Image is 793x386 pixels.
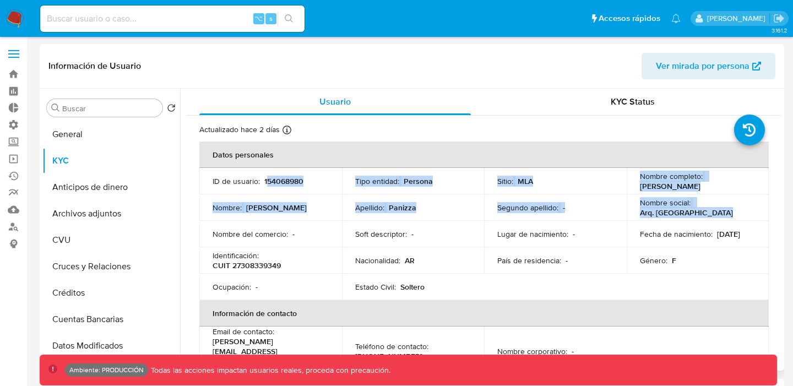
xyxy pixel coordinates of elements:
span: ⌥ [254,13,263,24]
p: Ambiente: PRODUCCIÓN [69,368,144,372]
p: horacio.montalvetti@mercadolibre.com [707,13,769,24]
p: Lugar de nacimiento : [497,229,568,239]
span: s [269,13,273,24]
button: Anticipos de dinero [42,174,180,200]
a: Notificaciones [671,14,681,23]
input: Buscar usuario o caso... [40,12,305,26]
p: Nombre completo : [640,171,703,181]
button: Buscar [51,104,60,112]
p: [PERSON_NAME] [640,181,700,191]
p: Identificación : [213,251,259,260]
p: Nombre : [213,203,242,213]
p: Tipo entidad : [355,176,399,186]
span: Usuario [319,95,351,108]
button: search-icon [278,11,300,26]
p: [DATE] [717,229,740,239]
button: Archivos adjuntos [42,200,180,227]
p: - [573,229,575,239]
p: Fecha de nacimiento : [640,229,713,239]
p: Arq. [GEOGRAPHIC_DATA] [640,208,733,218]
p: 154068980 [264,176,303,186]
span: Ver mirada por persona [656,53,749,79]
p: [PERSON_NAME][EMAIL_ADDRESS][PERSON_NAME][DOMAIN_NAME] [213,336,324,376]
span: KYC Status [611,95,655,108]
p: - [572,346,574,356]
p: Actualizado hace 2 días [199,124,280,135]
p: Persona [404,176,433,186]
p: Soft descriptor : [355,229,407,239]
button: Ver mirada por persona [642,53,775,79]
p: AR [405,255,415,265]
p: - [411,229,414,239]
p: Nombre corporativo : [497,346,567,356]
p: Email de contacto : [213,327,274,336]
p: Panizza [389,203,416,213]
p: ID de usuario : [213,176,260,186]
input: Buscar [62,104,158,113]
p: - [292,229,295,239]
button: KYC [42,148,180,174]
p: Género : [640,255,667,265]
p: [PERSON_NAME] [246,203,307,213]
p: Nacionalidad : [355,255,400,265]
th: Información de contacto [199,300,769,327]
button: Datos Modificados [42,333,180,359]
p: [PHONE_NUMBER] [355,351,422,361]
button: Créditos [42,280,180,306]
button: Cruces y Relaciones [42,253,180,280]
h1: Información de Usuario [48,61,141,72]
p: Segundo apellido : [497,203,558,213]
button: Cuentas Bancarias [42,306,180,333]
p: Apellido : [355,203,384,213]
p: MLA [518,176,533,186]
th: Datos personales [199,142,769,168]
button: Volver al orden por defecto [167,104,176,116]
p: Soltero [400,282,425,292]
p: País de residencia : [497,255,561,265]
p: Ocupación : [213,282,251,292]
p: Estado Civil : [355,282,396,292]
p: Sitio : [497,176,513,186]
p: - [256,282,258,292]
p: - [566,255,568,265]
p: Teléfono de contacto : [355,341,428,351]
p: Nombre social : [640,198,691,208]
p: Todas las acciones impactan usuarios reales, proceda con precaución. [148,365,390,376]
button: CVU [42,227,180,253]
p: CUIT 27308339349 [213,260,281,270]
p: - [563,203,565,213]
p: Nombre del comercio : [213,229,288,239]
a: Salir [773,13,785,24]
p: F [672,255,676,265]
button: General [42,121,180,148]
span: Accesos rápidos [599,13,660,24]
